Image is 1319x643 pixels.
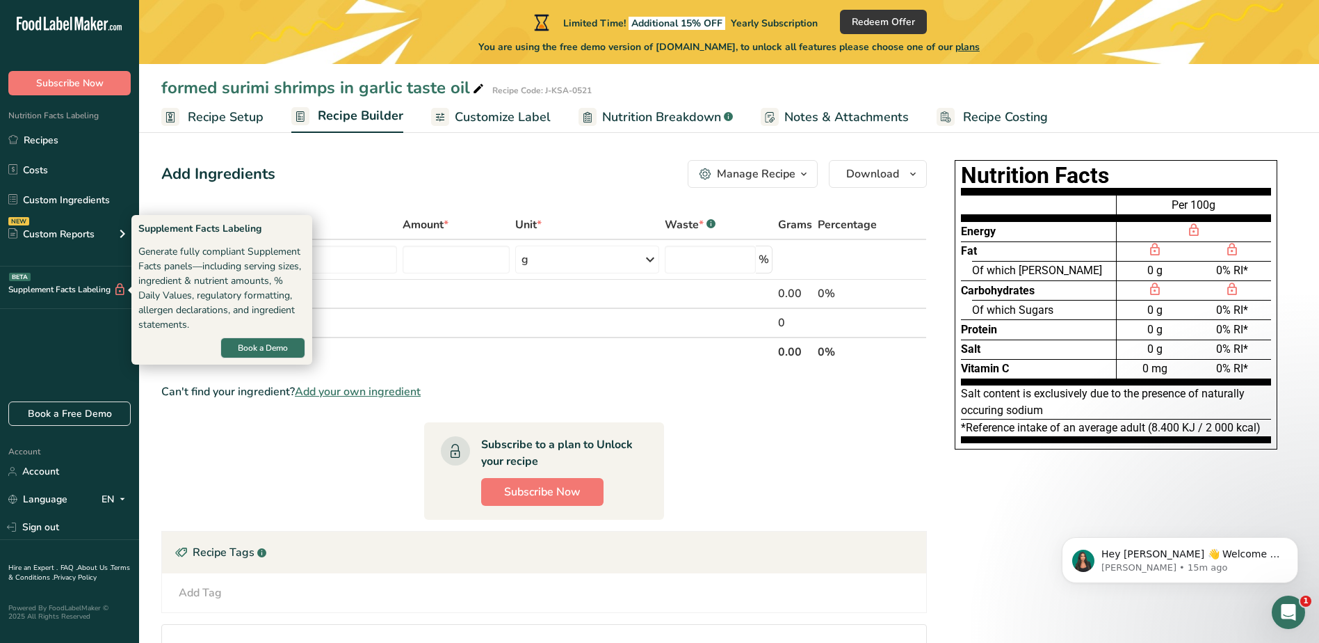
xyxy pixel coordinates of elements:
[77,563,111,573] a: About Us .
[291,100,403,134] a: Recipe Builder
[1216,264,1248,277] span: 0% RI*
[1216,303,1248,317] span: 0% RI*
[1272,596,1305,629] iframe: Intercom live chat
[161,102,264,133] a: Recipe Setup
[431,102,551,133] a: Customize Label
[937,102,1048,133] a: Recipe Costing
[492,84,592,97] div: Recipe Code: J-KSA-0521
[731,17,818,30] span: Yearly Subscription
[1117,195,1271,221] div: Per 100g
[8,604,131,621] div: Powered By FoodLabelMaker © 2025 All Rights Reserved
[665,216,715,233] div: Waste
[161,163,275,186] div: Add Ingredients
[852,15,915,29] span: Redeem Offer
[963,108,1048,127] span: Recipe Costing
[1216,362,1248,375] span: 0% RI*
[961,386,1271,420] div: Salt content is exclusively due to the presence of naturally occuring sodium
[961,225,996,238] span: Energy
[455,108,551,127] span: Customize Label
[778,285,812,302] div: 0.00
[961,323,997,336] span: Protein
[629,17,725,30] span: Additional 15% OFF
[60,563,77,573] a: FAQ .
[717,166,795,182] div: Manage Recipe
[955,40,980,54] span: plans
[972,303,1053,317] span: Of which Sugars
[1300,596,1311,607] span: 1
[515,216,542,233] span: Unit
[403,216,448,233] span: Amount
[1117,300,1194,319] div: 0 g
[778,216,812,233] span: Grams
[36,76,104,90] span: Subscribe Now
[1216,323,1248,336] span: 0% RI*
[578,102,733,133] a: Nutrition Breakdown
[138,244,305,332] div: Generate fully compliant Supplement Facts panels—including serving sizes, ingredient & nutrient a...
[481,478,604,506] button: Subscribe Now
[602,108,721,127] span: Nutrition Breakdown
[220,338,305,358] button: Book a Demo
[778,315,812,331] div: 0
[8,402,131,426] a: Book a Free Demo
[8,563,130,582] a: Terms & Conditions .
[478,40,980,54] span: You are using the free demo version of [DOMAIN_NAME], to unlock all features please choose one of...
[961,342,980,356] span: Salt
[784,108,909,127] span: Notes & Attachments
[815,337,891,366] th: 0%
[8,487,67,511] a: Language
[162,532,926,573] div: Recipe Tags
[531,14,818,31] div: Limited Time!
[295,383,421,400] span: Add your own ingredient
[318,106,403,125] span: Recipe Builder
[818,285,888,302] div: 0%
[161,383,927,400] div: Can't find your ingredient?
[102,491,131,508] div: EN
[238,342,288,354] span: Book a Demo
[54,573,97,582] a: Privacy Policy
[1216,342,1248,356] span: 0% RI*
[961,420,1271,443] div: *Reference intake of an average adult (8.400 KJ / 2 000 kcal)
[1117,261,1194,280] div: 0 g
[961,362,1009,375] span: Vitamin C
[972,264,1102,277] span: Of which [PERSON_NAME]
[138,221,305,236] div: Supplement Facts Labeling
[761,102,909,133] a: Notes & Attachments
[818,216,877,233] span: Percentage
[1117,340,1194,359] div: 0 g
[8,227,95,241] div: Custom Reports
[688,160,818,188] button: Manage Recipe
[9,273,31,281] div: BETA
[188,108,264,127] span: Recipe Setup
[521,251,528,268] div: g
[1117,319,1194,339] div: 0 g
[829,160,927,188] button: Download
[481,436,636,470] div: Subscribe to a plan to Unlock your recipe
[8,71,131,95] button: Subscribe Now
[775,337,815,366] th: 0.00
[961,244,977,257] span: Fat
[846,166,899,182] span: Download
[1117,359,1194,379] div: 0 mg
[175,337,775,366] th: Net Totals
[961,284,1035,297] span: Carbohydrates
[961,166,1271,185] h1: Nutrition Facts
[8,217,29,225] div: NEW
[840,10,927,34] button: Redeem Offer
[8,563,58,573] a: Hire an Expert .
[504,484,581,500] span: Subscribe Now
[179,585,222,601] div: Add Tag
[161,75,487,100] div: formed surimi shrimps in garlic taste oil
[1041,508,1319,605] iframe: Intercom notifications message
